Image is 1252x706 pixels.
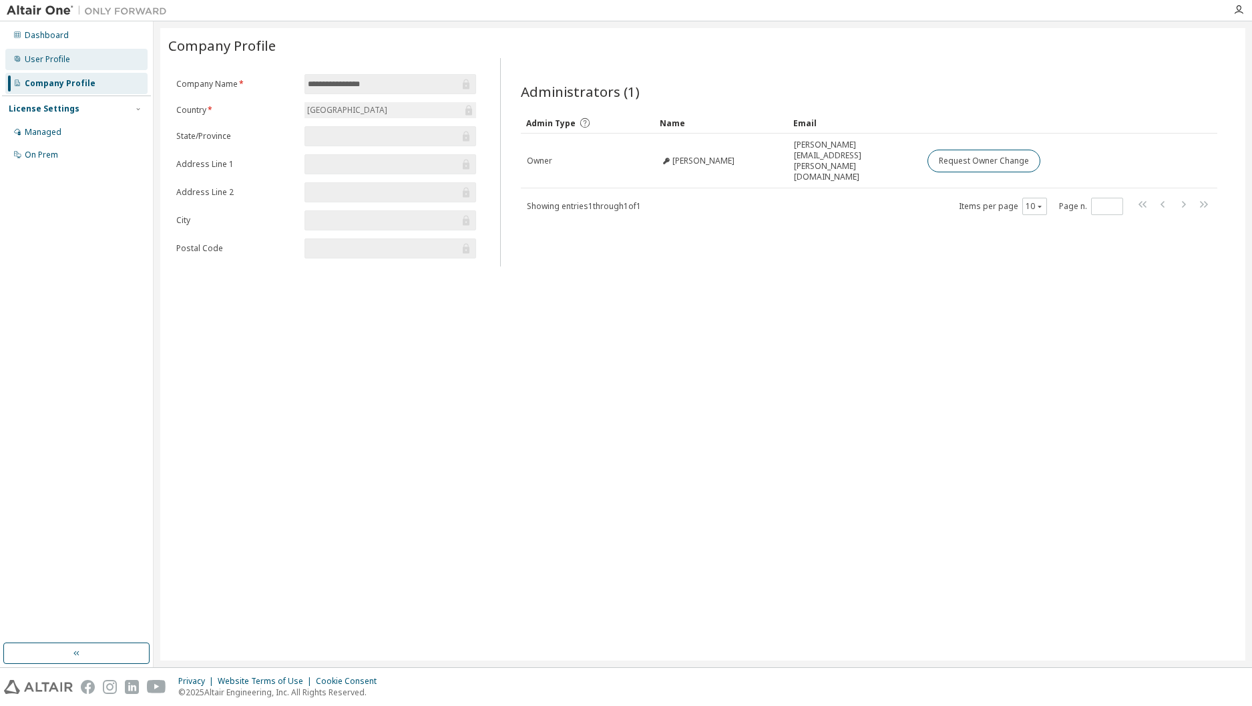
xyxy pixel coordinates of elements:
[81,680,95,694] img: facebook.svg
[176,105,296,116] label: Country
[527,200,641,212] span: Showing entries 1 through 1 of 1
[959,198,1047,215] span: Items per page
[316,676,385,687] div: Cookie Consent
[1059,198,1123,215] span: Page n.
[176,215,296,226] label: City
[7,4,174,17] img: Altair One
[218,676,316,687] div: Website Terms of Use
[793,112,916,134] div: Email
[25,54,70,65] div: User Profile
[25,150,58,160] div: On Prem
[305,103,389,118] div: [GEOGRAPHIC_DATA]
[521,82,640,101] span: Administrators (1)
[103,680,117,694] img: instagram.svg
[672,156,735,166] span: [PERSON_NAME]
[178,687,385,698] p: © 2025 Altair Engineering, Inc. All Rights Reserved.
[25,30,69,41] div: Dashboard
[1026,201,1044,212] button: 10
[125,680,139,694] img: linkedin.svg
[168,36,276,55] span: Company Profile
[927,150,1040,172] button: Request Owner Change
[25,127,61,138] div: Managed
[9,104,79,114] div: License Settings
[526,118,576,129] span: Admin Type
[304,102,476,118] div: [GEOGRAPHIC_DATA]
[176,243,296,254] label: Postal Code
[794,140,915,182] span: [PERSON_NAME][EMAIL_ADDRESS][PERSON_NAME][DOMAIN_NAME]
[4,680,73,694] img: altair_logo.svg
[176,187,296,198] label: Address Line 2
[178,676,218,687] div: Privacy
[176,159,296,170] label: Address Line 1
[176,79,296,90] label: Company Name
[527,156,552,166] span: Owner
[660,112,783,134] div: Name
[176,131,296,142] label: State/Province
[25,78,95,89] div: Company Profile
[147,680,166,694] img: youtube.svg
